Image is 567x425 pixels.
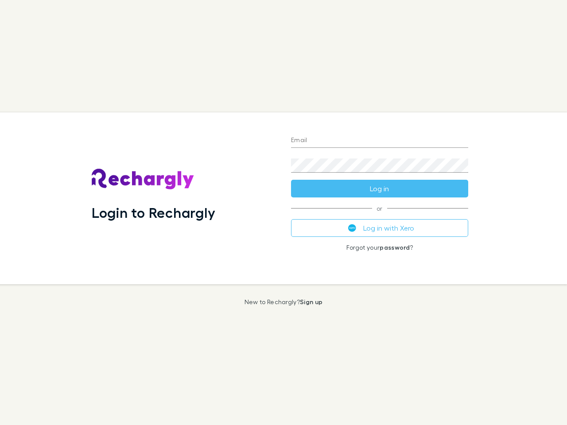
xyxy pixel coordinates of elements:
span: or [291,208,468,209]
button: Log in with Xero [291,219,468,237]
p: New to Rechargly? [245,298,323,305]
a: Sign up [300,298,322,305]
img: Rechargly's Logo [92,169,194,190]
h1: Login to Rechargly [92,204,215,221]
button: Log in [291,180,468,197]
a: password [380,243,410,251]
p: Forgot your ? [291,244,468,251]
img: Xero's logo [348,224,356,232]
